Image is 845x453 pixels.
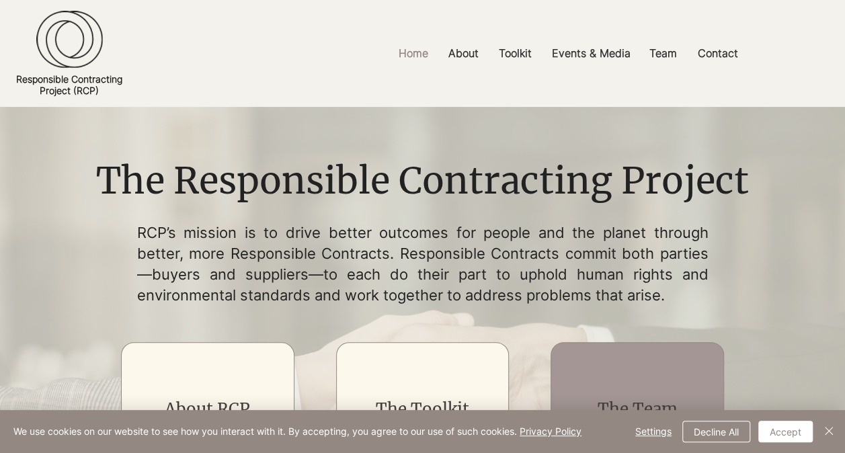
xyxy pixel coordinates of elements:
[13,425,581,438] span: We use cookies on our website to see how you interact with it. By accepting, you agree to our use...
[682,421,750,442] button: Decline All
[389,38,438,69] a: Home
[598,399,678,419] a: The Team
[542,38,639,69] a: Events & Media
[87,156,758,207] h1: The Responsible Contracting Project
[635,421,672,442] span: Settings
[520,425,581,437] a: Privacy Policy
[392,38,435,69] p: Home
[291,38,845,69] nav: Site
[639,38,687,69] a: Team
[687,38,748,69] a: Contact
[16,73,122,96] a: Responsible ContractingProject (RCP)
[438,38,489,69] a: About
[545,38,637,69] p: Events & Media
[376,399,469,419] a: The Toolkit
[643,38,684,69] p: Team
[821,421,837,442] button: Close
[165,399,250,419] a: About RCP
[137,222,709,305] p: RCP’s mission is to drive better outcomes for people and the planet through better, more Responsi...
[690,38,744,69] p: Contact
[821,423,837,439] img: Close
[489,38,542,69] a: Toolkit
[492,38,538,69] p: Toolkit
[758,421,813,442] button: Accept
[442,38,485,69] p: About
